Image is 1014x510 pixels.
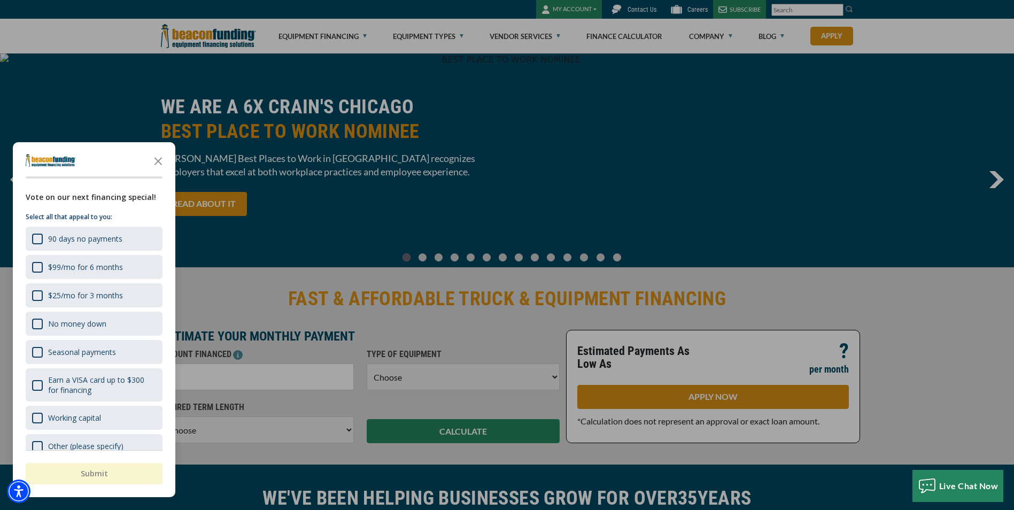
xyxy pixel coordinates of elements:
div: Other (please specify) [48,441,123,451]
div: 90 days no payments [26,227,162,251]
div: $25/mo for 3 months [26,283,162,307]
div: No money down [26,312,162,336]
div: Other (please specify) [26,434,162,458]
div: Seasonal payments [26,340,162,364]
img: Company logo [26,154,76,167]
div: No money down [48,319,106,329]
div: 90 days no payments [48,234,122,244]
div: Earn a VISA card up to $300 for financing [26,368,162,401]
div: Vote on our next financing special! [26,191,162,203]
div: Working capital [48,413,101,423]
button: Close the survey [148,150,169,171]
span: Live Chat Now [939,481,998,491]
button: Live Chat Now [912,470,1004,502]
div: $25/mo for 3 months [48,290,123,300]
div: $99/mo for 6 months [48,262,123,272]
button: Submit [26,463,162,484]
div: Seasonal payments [48,347,116,357]
div: Earn a VISA card up to $300 for financing [48,375,156,395]
div: Accessibility Menu [7,480,30,503]
div: $99/mo for 6 months [26,255,162,279]
div: Survey [13,142,175,497]
p: Select all that appeal to you: [26,212,162,222]
div: Working capital [26,406,162,430]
